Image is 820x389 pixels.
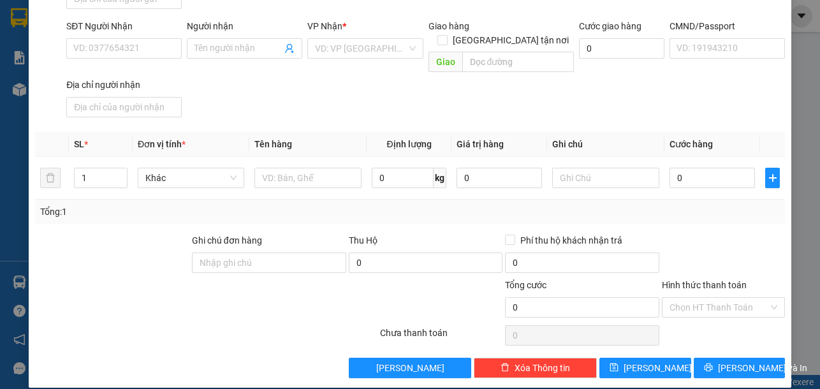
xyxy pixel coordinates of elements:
span: [PERSON_NAME] [376,361,444,375]
label: Ghi chú đơn hàng [192,235,262,246]
span: Định lượng [387,139,432,149]
input: 0 [457,168,542,188]
span: Giao [428,52,462,72]
div: Người nhận [187,19,302,33]
input: VD: Bàn, Ghế [254,168,361,188]
input: Dọc đường [462,52,574,72]
span: delete [501,363,509,373]
button: plus [765,168,780,188]
span: Tên hàng [254,139,292,149]
span: Khác [145,168,237,187]
div: CMND/Passport [670,19,785,33]
span: Thu Hộ [349,235,377,246]
span: [PERSON_NAME] [624,361,692,375]
span: VP Nhận [307,21,342,31]
span: Giao hàng [428,21,469,31]
span: printer [704,363,713,373]
span: [GEOGRAPHIC_DATA] tận nơi [448,33,574,47]
label: Cước giao hàng [579,21,641,31]
div: Tổng: 1 [40,205,318,219]
span: Tổng cước [505,280,546,290]
span: [PERSON_NAME] và In [718,361,807,375]
button: save[PERSON_NAME] [599,358,691,378]
span: Giá trị hàng [457,139,504,149]
button: deleteXóa Thông tin [474,358,597,378]
input: Ghi chú đơn hàng [192,253,346,273]
span: plus [766,173,779,183]
th: Ghi chú [547,132,664,157]
span: Đơn vị tính [138,139,186,149]
span: SL [74,139,84,149]
span: save [610,363,619,373]
span: Xóa Thông tin [515,361,570,375]
span: kg [434,168,446,188]
input: Địa chỉ của người nhận [66,97,182,117]
label: Hình thức thanh toán [662,280,747,290]
input: Cước giao hàng [579,38,664,59]
div: Địa chỉ người nhận [66,78,182,92]
span: Phí thu hộ khách nhận trả [515,233,627,247]
input: Ghi Chú [552,168,659,188]
span: user-add [284,43,295,54]
button: delete [40,168,61,188]
div: Chưa thanh toán [379,326,504,348]
button: [PERSON_NAME] [349,358,472,378]
div: SĐT Người Nhận [66,19,182,33]
span: Cước hàng [670,139,713,149]
button: printer[PERSON_NAME] và In [694,358,785,378]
